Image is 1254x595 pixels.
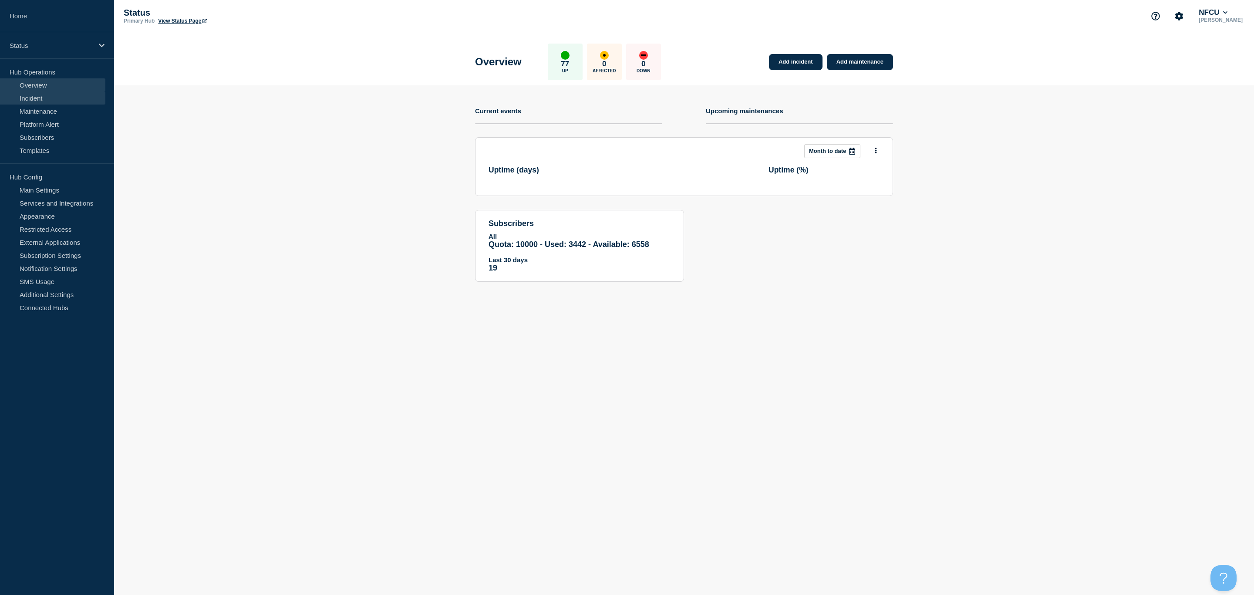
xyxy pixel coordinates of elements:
h3: Uptime ( % ) [769,166,880,175]
p: Down [637,68,651,73]
p: Up [562,68,568,73]
p: All [489,233,671,240]
a: View Status Page [158,18,206,24]
a: Add maintenance [827,54,893,70]
p: Status [124,8,298,18]
h1: Overview [475,56,522,68]
div: up [561,51,570,60]
h3: Uptime ( days ) [489,166,600,175]
p: Month to date [809,148,846,154]
p: 0 [641,60,645,68]
h4: Current events [475,107,521,115]
p: Last 30 days [489,256,671,264]
p: 19 [489,264,671,273]
h4: Upcoming maintenances [706,107,783,115]
button: Month to date [804,144,860,158]
a: Add incident [769,54,823,70]
div: down [639,51,648,60]
p: Primary Hub [124,18,155,24]
p: Status [10,42,93,49]
p: 77 [561,60,569,68]
p: 0 [602,60,606,68]
iframe: Help Scout Beacon - Open [1210,565,1237,591]
button: Support [1146,7,1165,25]
span: Quota: 10000 - Used: 3442 - Available: 6558 [489,240,649,249]
button: Account settings [1170,7,1188,25]
button: NFCU [1197,8,1229,17]
p: Affected [593,68,616,73]
h4: subscribers [489,219,671,228]
p: [PERSON_NAME] [1197,17,1244,23]
div: affected [600,51,609,60]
